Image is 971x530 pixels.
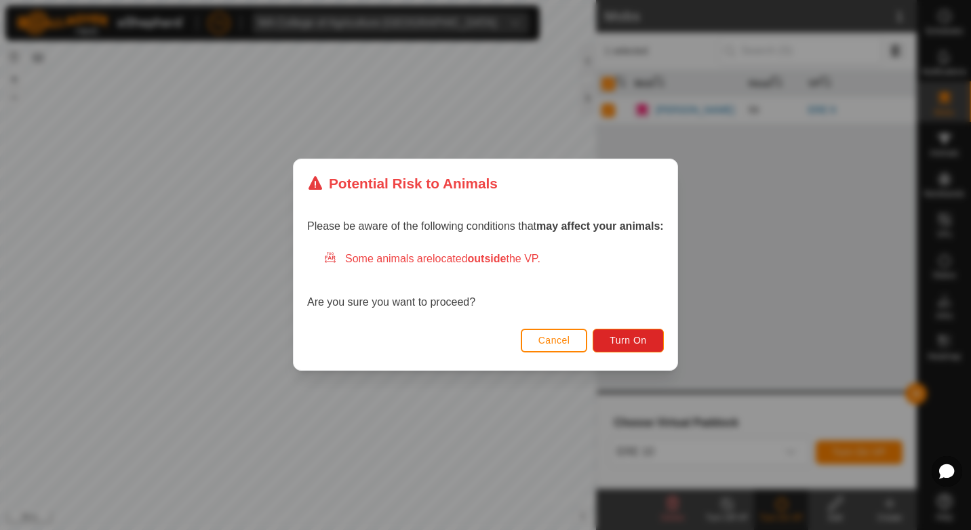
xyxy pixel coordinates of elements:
div: Are you sure you want to proceed? [307,251,664,311]
div: Some animals are [323,251,664,268]
div: Potential Risk to Animals [307,173,498,194]
span: located the VP. [433,253,540,265]
strong: may affect your animals: [536,221,664,232]
button: Cancel [521,329,588,352]
span: Turn On [610,335,647,346]
span: Cancel [538,335,570,346]
strong: outside [468,253,507,265]
button: Turn On [593,329,664,352]
span: Please be aware of the following conditions that [307,221,664,232]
